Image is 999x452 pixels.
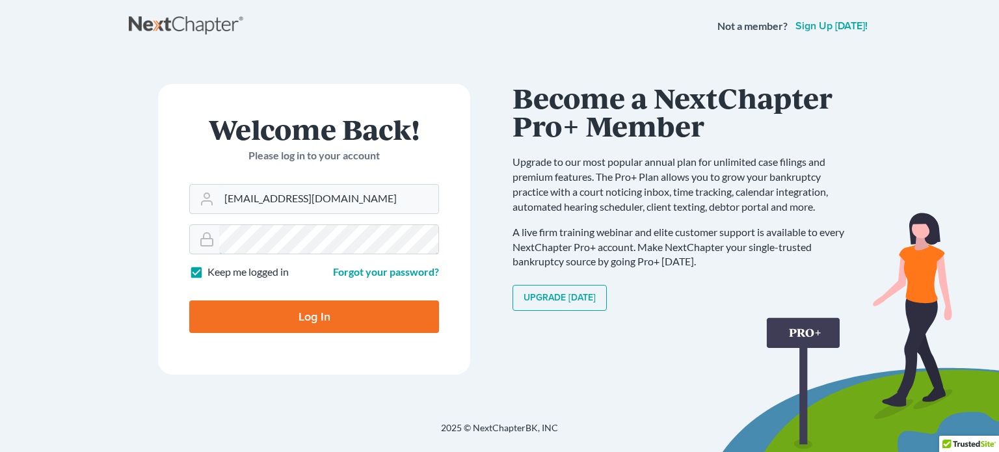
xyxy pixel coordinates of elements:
p: A live firm training webinar and elite customer support is available to every NextChapter Pro+ ac... [513,225,857,270]
h1: Welcome Back! [189,115,439,143]
strong: Not a member? [717,19,788,34]
h1: Become a NextChapter Pro+ Member [513,84,857,139]
input: Email Address [219,185,438,213]
div: 2025 © NextChapterBK, INC [129,421,870,445]
p: Upgrade to our most popular annual plan for unlimited case filings and premium features. The Pro+... [513,155,857,214]
a: Forgot your password? [333,265,439,278]
p: Please log in to your account [189,148,439,163]
label: Keep me logged in [207,265,289,280]
a: Sign up [DATE]! [793,21,870,31]
input: Log In [189,300,439,333]
a: Upgrade [DATE] [513,285,607,311]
